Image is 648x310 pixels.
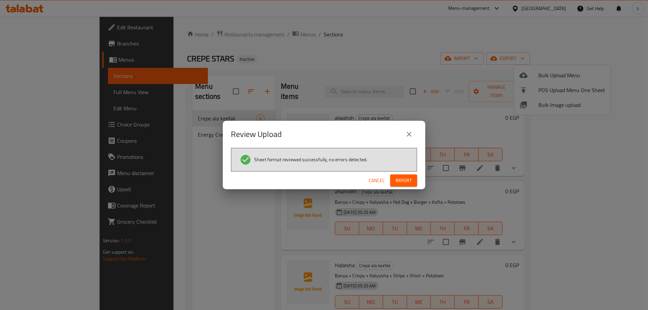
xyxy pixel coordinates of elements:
[231,129,282,140] h2: Review Upload
[396,176,412,185] span: Import
[401,126,417,142] button: close
[366,174,387,187] button: Cancel
[254,156,367,163] span: Sheet format reviewed successfully, no errors detected.
[369,176,385,185] span: Cancel
[390,174,417,187] button: Import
